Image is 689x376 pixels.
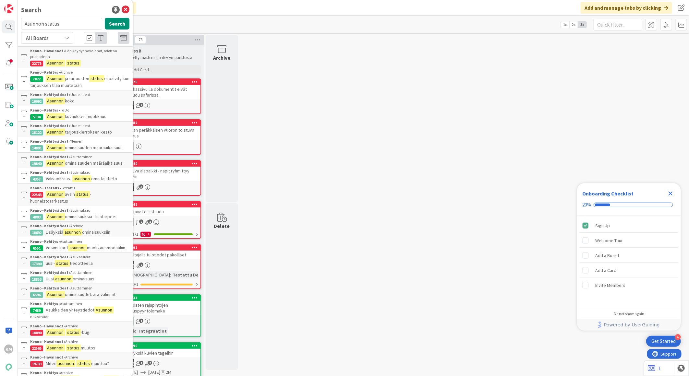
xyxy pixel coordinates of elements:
[18,168,133,183] a: Kenno - Kehitysideat ›Sopimukset4357Välivuokraus -asunnonomistajatieto
[30,285,129,291] div: Asuttaminen
[127,296,200,300] div: 22434
[30,70,60,75] b: Kenno - Kehitys ›
[139,319,143,323] span: 1
[4,4,13,13] img: Visit kanbanzone.com
[123,294,201,337] a: 22434Ulkoisten rajapintojen avauspyyntölomakeTTOsio:Integraatiot
[132,231,139,238] span: 1 / 1
[124,295,200,301] div: 22434
[124,218,200,226] div: PH
[124,120,200,126] div: 22882
[46,229,63,235] span: Lisäyksiä
[66,329,81,336] mark: status
[30,99,43,104] div: 19092
[123,244,201,289] a: 22691Huoltajalla tulotiedot pakollisetIH[DEMOGRAPHIC_DATA]:Testattu Devissä0/1
[46,245,68,251] span: Vesimittarit
[46,75,65,82] mark: Asunnon
[30,214,43,220] div: 4803
[595,266,616,274] div: Add a Card
[30,292,43,298] div: 6596
[18,322,133,337] a: Kenno - Havainnot ›Archive18090Asunnonstatus-bugi
[139,219,143,224] span: 2
[30,207,129,213] div: Sopimukset
[46,98,65,104] mark: Asunnon
[30,92,70,97] b: Kenno - Kehitysideat ›
[46,191,65,198] mark: Asunnon
[18,121,133,137] a: Kenno - Kehitysideat ›Uudet ideat18122Asunnontarjouskierroksen kesto
[137,327,138,335] span: :
[139,263,143,267] span: 2
[4,345,13,354] div: KM
[140,232,151,237] div: 1
[46,60,65,66] mark: Asunnon
[139,361,143,365] span: 1
[30,370,129,376] div: Archive
[46,307,94,313] span: Asukkaiden yhteystiedot
[30,254,70,259] b: Kenno - Kehitysideat ›
[580,233,678,248] div: Welcome Tour is incomplete.
[30,208,70,213] b: Kenno - Kehitysideat ›
[30,361,43,367] div: 19733
[46,345,65,351] mark: Asunnon
[30,92,129,98] div: Uudet ideat
[125,55,200,60] p: Mergetty masteriin ja dev ympäristössä
[648,364,660,372] a: 1
[65,145,123,150] span: ominaisuuden määräaikaisuus
[105,18,129,29] button: Search
[581,2,672,14] div: Add and manage tabs by clicking
[30,123,70,128] b: Kenno - Kehitysideat ›
[30,76,43,82] div: 7822
[30,145,43,151] div: 14891
[595,252,619,259] div: Add a Board
[65,160,123,166] span: ominaisuuden määräaikaisuus
[46,176,72,182] span: Välivuokraus -
[124,343,200,349] div: 22090
[30,339,129,345] div: Archive
[18,152,133,168] a: Kenno - Kehitysideat ›Asuttaminen19840Asunnonominaisuuden määräaikaisuus
[30,185,61,190] b: Kenno - Testaus ›
[124,295,200,315] div: 22434Ulkoisten rajapintojen avauspyyntölomake
[30,61,43,66] div: 22775
[124,85,200,99] div: Asukassivuilla dokumentit eivät avaudu safarissa.
[30,323,65,328] b: Kenno - Havainnot ›
[46,329,65,336] mark: Asunnon
[580,278,678,292] div: Invite Members is incomplete.
[82,229,110,235] span: ominaisuuksiin
[127,121,200,125] div: 22882
[135,36,146,44] span: 73
[124,120,200,140] div: 22882Usean peräkkäisen vuoron toistuva varaus
[56,360,75,367] mark: asunnon
[580,263,678,277] div: Add a Card is incomplete.
[148,369,160,376] span: [DATE]
[148,361,152,365] span: 2
[30,223,70,228] b: Kenno - Kehitysideat ›
[30,308,43,313] div: 7489
[81,329,91,335] span: -bugi
[4,363,13,372] img: avatar
[132,281,139,288] span: 0 / 1
[30,355,65,359] b: Kenno - Havainnot ›
[171,271,211,278] div: Testattu Devissä
[66,60,81,66] mark: status
[30,69,129,75] div: Archive
[651,338,676,345] div: Get Started
[46,360,56,366] span: Miten
[127,202,200,207] div: 22942
[124,183,200,191] div: KM
[127,80,200,84] div: 22975
[94,307,114,313] mark: Asunnon
[63,229,82,236] mark: asunnon
[124,167,200,181] div: Leijuva alapalkki - napit ryhmittyy väärin
[580,248,678,263] div: Add a Board is incomplete.
[46,276,54,282] span: Uusi
[30,301,129,307] div: Asuttaminen
[65,76,89,81] span: ja tarjousten
[30,107,129,113] div: To Do
[46,291,65,298] mark: Asunnon
[30,48,129,60] div: Läpikäydyt havainnot, odottaa priorisointia
[68,244,87,251] mark: asunnon
[124,126,200,140] div: Usean peräkkäisen vuoron toistuva varaus
[124,251,200,259] div: Huoltajalla tulotiedot pakolliset
[124,101,200,110] div: KM
[30,270,70,275] b: Kenno - Kehitysideat ›
[675,334,681,340] div: 4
